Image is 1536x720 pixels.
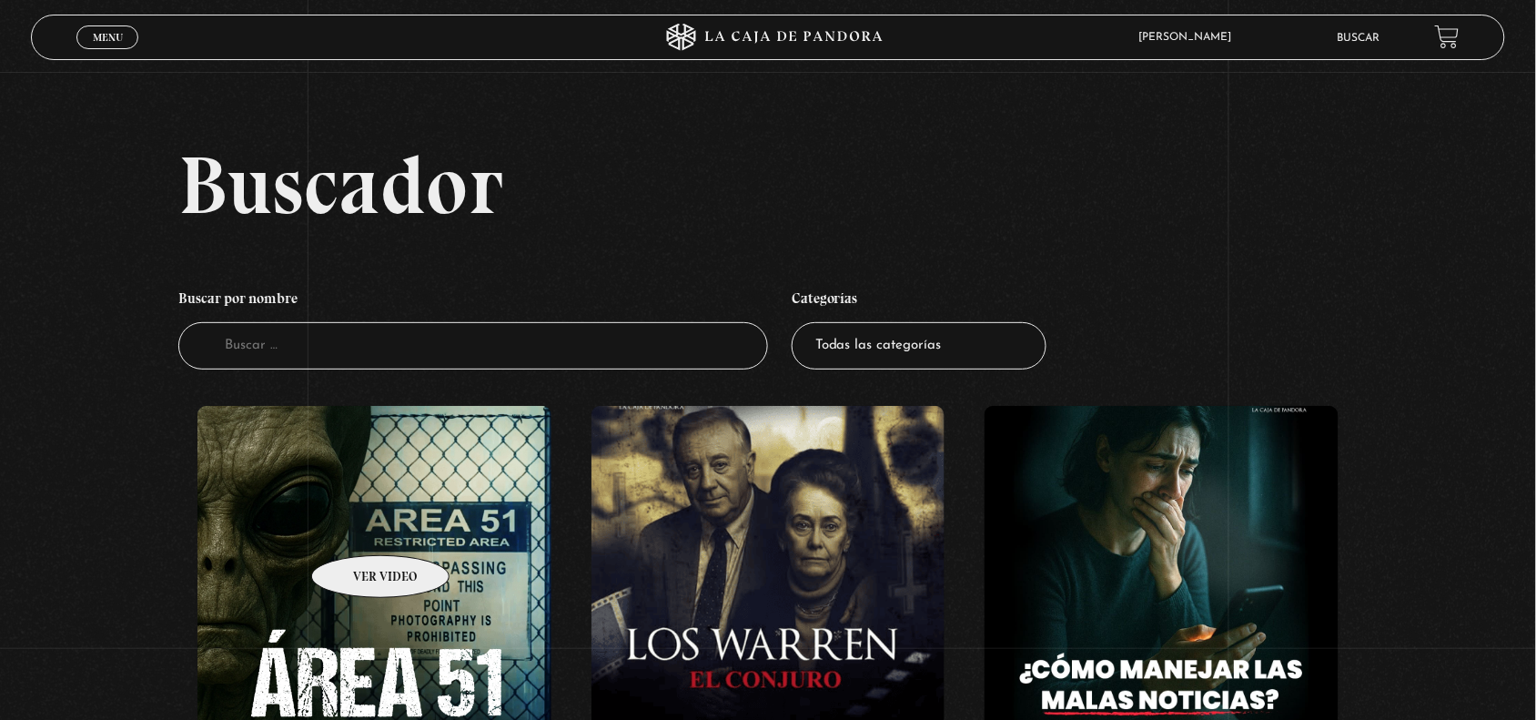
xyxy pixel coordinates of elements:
h4: Categorías [792,280,1046,322]
span: Menu [93,32,123,43]
span: Cerrar [86,47,129,60]
span: [PERSON_NAME] [1130,32,1250,43]
h4: Buscar por nombre [178,280,768,322]
a: View your shopping cart [1435,25,1460,49]
h2: Buscador [178,144,1505,226]
a: Buscar [1338,33,1380,44]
